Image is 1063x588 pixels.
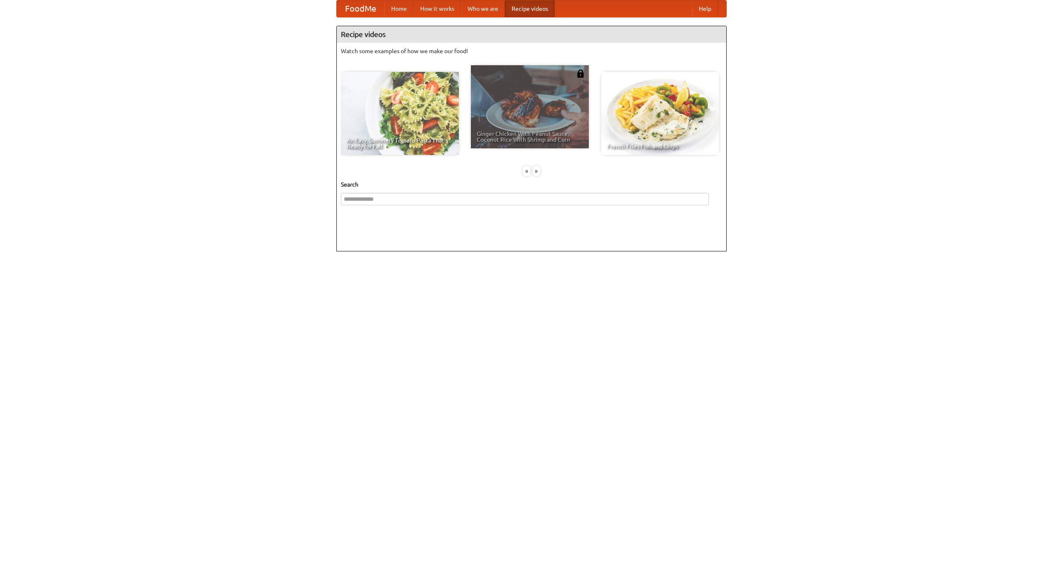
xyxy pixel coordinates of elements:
[523,166,530,176] div: «
[341,180,722,189] h5: Search
[341,72,459,155] a: An Easy, Summery Tomato Pasta That's Ready for Fall
[692,0,718,17] a: Help
[461,0,505,17] a: Who we are
[347,138,453,149] span: An Easy, Summery Tomato Pasta That's Ready for Fall
[607,143,713,149] span: French Fries Fish and Chips
[533,166,540,176] div: »
[385,0,414,17] a: Home
[337,26,726,43] h4: Recipe videos
[414,0,461,17] a: How it works
[341,47,722,55] p: Watch some examples of how we make our food!
[505,0,555,17] a: Recipe videos
[576,69,585,78] img: 483408.png
[337,0,385,17] a: FoodMe
[601,72,719,155] a: French Fries Fish and Chips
